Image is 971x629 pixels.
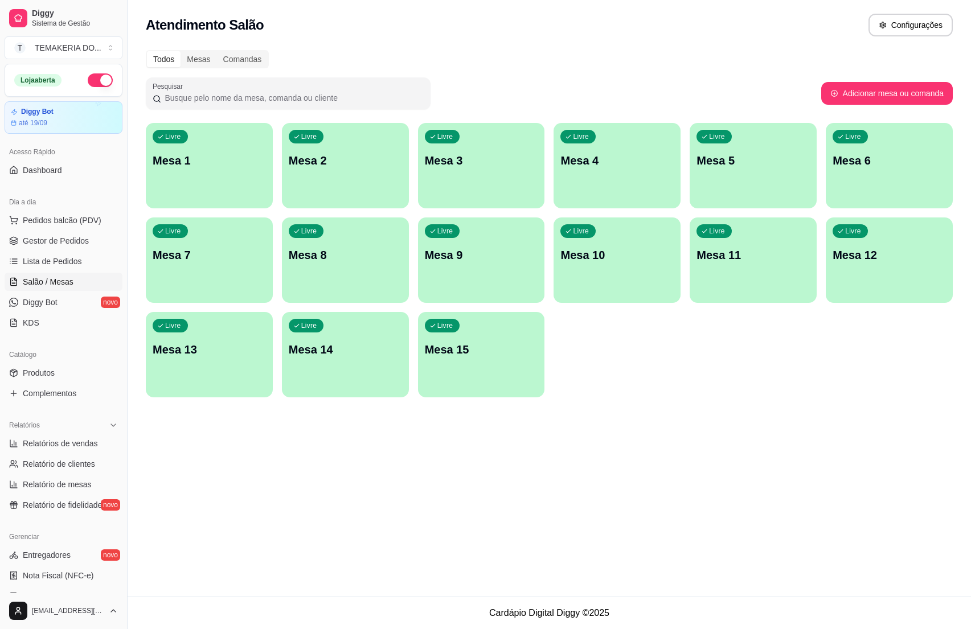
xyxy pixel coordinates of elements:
span: Relatório de clientes [23,458,95,470]
button: LivreMesa 15 [418,312,545,397]
a: Gestor de Pedidos [5,232,122,250]
button: LivreMesa 8 [282,217,409,303]
a: Dashboard [5,161,122,179]
p: Livre [437,227,453,236]
button: Adicionar mesa ou comanda [821,82,953,105]
p: Livre [437,321,453,330]
p: Livre [165,132,181,141]
p: Livre [301,132,317,141]
div: TEMAKERIA DO ... [35,42,101,54]
span: Relatórios [9,421,40,430]
p: Mesa 14 [289,342,402,357]
span: Gestor de Pedidos [23,235,89,246]
button: LivreMesa 2 [282,123,409,208]
p: Livre [165,227,181,236]
a: Diggy Botaté 19/09 [5,101,122,134]
button: LivreMesa 1 [146,123,273,208]
a: Entregadoresnovo [5,546,122,564]
span: Relatório de mesas [23,479,92,490]
p: Mesa 3 [425,153,538,168]
span: Salão / Mesas [23,276,73,287]
span: Nota Fiscal (NFC-e) [23,570,93,581]
button: Alterar Status [88,73,113,87]
p: Livre [301,321,317,330]
div: Catálogo [5,346,122,364]
a: Relatórios de vendas [5,434,122,453]
label: Pesquisar [153,81,187,91]
p: Mesa 7 [153,247,266,263]
p: Livre [301,227,317,236]
button: LivreMesa 9 [418,217,545,303]
article: até 19/09 [19,118,47,128]
span: KDS [23,317,39,328]
span: T [14,42,26,54]
button: LivreMesa 5 [690,123,817,208]
p: Mesa 9 [425,247,538,263]
div: Acesso Rápido [5,143,122,161]
button: Select a team [5,36,122,59]
span: Dashboard [23,165,62,176]
footer: Cardápio Digital Diggy © 2025 [128,597,971,629]
p: Livre [845,132,861,141]
span: Complementos [23,388,76,399]
span: Relatórios de vendas [23,438,98,449]
a: Relatório de mesas [5,475,122,494]
button: LivreMesa 12 [826,217,953,303]
span: Relatório de fidelidade [23,499,102,511]
p: Mesa 6 [833,153,946,168]
span: Sistema de Gestão [32,19,118,28]
a: KDS [5,314,122,332]
button: Configurações [868,14,953,36]
a: Nota Fiscal (NFC-e) [5,566,122,585]
p: Mesa 11 [697,247,810,263]
span: Lista de Pedidos [23,256,82,267]
p: Livre [845,227,861,236]
button: LivreMesa 11 [690,217,817,303]
p: Livre [573,227,589,236]
article: Diggy Bot [21,108,54,116]
button: LivreMesa 6 [826,123,953,208]
span: Diggy Bot [23,297,58,308]
p: Mesa 12 [833,247,946,263]
p: Mesa 15 [425,342,538,357]
a: Lista de Pedidos [5,252,122,270]
div: Loja aberta [14,74,62,87]
p: Mesa 13 [153,342,266,357]
button: Pedidos balcão (PDV) [5,211,122,229]
a: Produtos [5,364,122,382]
p: Livre [165,321,181,330]
p: Livre [573,132,589,141]
button: LivreMesa 3 [418,123,545,208]
button: LivreMesa 7 [146,217,273,303]
p: Livre [437,132,453,141]
div: Todos [147,51,181,67]
button: LivreMesa 4 [554,123,681,208]
a: Complementos [5,384,122,402]
a: Relatório de clientes [5,455,122,473]
p: Mesa 5 [697,153,810,168]
div: Comandas [217,51,268,67]
a: Controle de caixa [5,587,122,605]
span: Produtos [23,367,55,379]
p: Livre [709,132,725,141]
p: Mesa 4 [560,153,674,168]
p: Mesa 2 [289,153,402,168]
div: Gerenciar [5,528,122,546]
div: Mesas [181,51,216,67]
p: Mesa 8 [289,247,402,263]
button: LivreMesa 14 [282,312,409,397]
button: LivreMesa 13 [146,312,273,397]
p: Livre [709,227,725,236]
a: Diggy Botnovo [5,293,122,311]
h2: Atendimento Salão [146,16,264,34]
p: Mesa 1 [153,153,266,168]
button: LivreMesa 10 [554,217,681,303]
span: [EMAIL_ADDRESS][DOMAIN_NAME] [32,606,104,615]
p: Mesa 10 [560,247,674,263]
a: DiggySistema de Gestão [5,5,122,32]
div: Dia a dia [5,193,122,211]
button: [EMAIL_ADDRESS][DOMAIN_NAME] [5,597,122,624]
span: Pedidos balcão (PDV) [23,215,101,226]
span: Controle de caixa [23,590,85,602]
a: Salão / Mesas [5,273,122,291]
